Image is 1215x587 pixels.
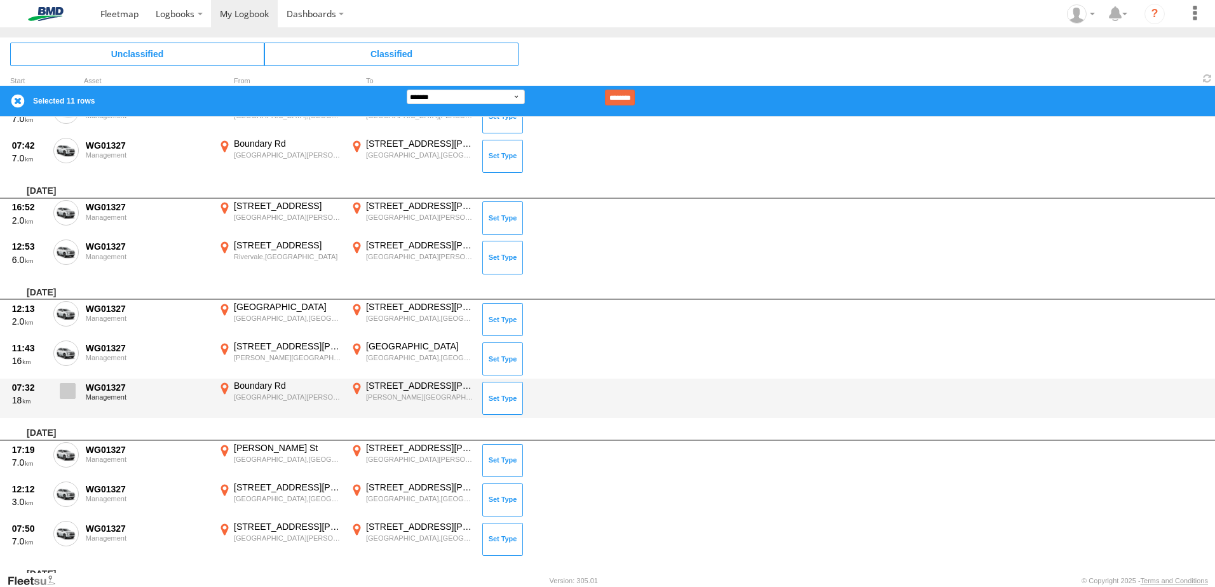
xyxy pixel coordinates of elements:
[234,240,341,251] div: [STREET_ADDRESS]
[348,98,475,135] label: Click to View Event Location
[366,301,473,313] div: [STREET_ADDRESS][PERSON_NAME]
[86,382,209,393] div: WG01327
[12,457,46,468] div: 7.0
[234,353,341,362] div: [PERSON_NAME][GEOGRAPHIC_DATA],[GEOGRAPHIC_DATA]
[482,100,523,133] button: Click to Set
[216,521,343,558] label: Click to View Event Location
[234,252,341,261] div: Rivervale,[GEOGRAPHIC_DATA]
[234,393,341,401] div: [GEOGRAPHIC_DATA][PERSON_NAME],[GEOGRAPHIC_DATA]
[366,393,473,401] div: [PERSON_NAME][GEOGRAPHIC_DATA],[GEOGRAPHIC_DATA]
[12,523,46,534] div: 07:50
[348,482,475,518] label: Click to View Event Location
[12,254,46,266] div: 6.0
[366,138,473,149] div: [STREET_ADDRESS][PERSON_NAME]
[366,341,473,352] div: [GEOGRAPHIC_DATA]
[12,536,46,547] div: 7.0
[366,252,473,261] div: [GEOGRAPHIC_DATA][PERSON_NAME],[GEOGRAPHIC_DATA]
[216,138,343,175] label: Click to View Event Location
[366,442,473,454] div: [STREET_ADDRESS][PERSON_NAME]
[234,151,341,159] div: [GEOGRAPHIC_DATA][PERSON_NAME],[GEOGRAPHIC_DATA]
[550,577,598,584] div: Version: 305.01
[84,78,211,84] div: Asset
[482,444,523,477] button: Click to Set
[7,574,65,587] a: Visit our Website
[86,213,209,221] div: Management
[86,523,209,534] div: WG01327
[12,395,46,406] div: 18
[348,341,475,377] label: Click to View Event Location
[234,534,341,543] div: [GEOGRAPHIC_DATA][PERSON_NAME],[GEOGRAPHIC_DATA]
[12,113,46,125] div: 7.0
[12,241,46,252] div: 12:53
[1200,72,1215,84] span: Refresh
[482,382,523,415] button: Click to Set
[366,240,473,251] div: [STREET_ADDRESS][PERSON_NAME]
[86,393,209,401] div: Management
[348,78,475,84] div: To
[366,534,473,543] div: [GEOGRAPHIC_DATA],[GEOGRAPHIC_DATA]
[12,316,46,327] div: 2.0
[348,442,475,479] label: Click to View Event Location
[482,342,523,375] button: Click to Set
[366,151,473,159] div: [GEOGRAPHIC_DATA],[GEOGRAPHIC_DATA]
[366,314,473,323] div: [GEOGRAPHIC_DATA],[GEOGRAPHIC_DATA]
[1082,577,1208,584] div: © Copyright 2025 -
[366,353,473,362] div: [GEOGRAPHIC_DATA],[GEOGRAPHIC_DATA]
[216,78,343,84] div: From
[86,303,209,314] div: WG01327
[86,241,209,252] div: WG01327
[86,253,209,260] div: Management
[264,43,519,65] span: Click to view Classified Trips
[348,380,475,417] label: Click to View Event Location
[86,342,209,354] div: WG01327
[86,201,209,213] div: WG01327
[482,523,523,556] button: Click to Set
[86,455,209,463] div: Management
[12,152,46,164] div: 7.0
[216,380,343,417] label: Click to View Event Location
[12,140,46,151] div: 07:42
[10,43,264,65] span: Click to view Unclassified Trips
[216,301,343,338] label: Click to View Event Location
[86,140,209,151] div: WG01327
[234,341,341,352] div: [STREET_ADDRESS][PERSON_NAME]
[234,455,341,464] div: [GEOGRAPHIC_DATA],[GEOGRAPHIC_DATA]
[348,521,475,558] label: Click to View Event Location
[234,200,341,212] div: [STREET_ADDRESS]
[366,455,473,464] div: [GEOGRAPHIC_DATA][PERSON_NAME],[GEOGRAPHIC_DATA]
[86,354,209,361] div: Management
[86,314,209,322] div: Management
[12,201,46,213] div: 16:52
[234,482,341,493] div: [STREET_ADDRESS][PERSON_NAME]
[12,303,46,314] div: 12:13
[234,494,341,503] div: [GEOGRAPHIC_DATA],[GEOGRAPHIC_DATA]
[234,213,341,222] div: [GEOGRAPHIC_DATA][PERSON_NAME],[GEOGRAPHIC_DATA]
[366,213,473,222] div: [GEOGRAPHIC_DATA][PERSON_NAME],[GEOGRAPHIC_DATA]
[234,314,341,323] div: [GEOGRAPHIC_DATA],[GEOGRAPHIC_DATA]
[216,482,343,518] label: Click to View Event Location
[12,215,46,226] div: 2.0
[216,341,343,377] label: Click to View Event Location
[348,301,475,338] label: Click to View Event Location
[12,444,46,455] div: 17:19
[86,151,209,159] div: Management
[366,494,473,503] div: [GEOGRAPHIC_DATA],[GEOGRAPHIC_DATA]
[86,483,209,495] div: WG01327
[216,98,343,135] label: Click to View Event Location
[12,496,46,508] div: 3.0
[10,78,48,84] div: Click to Sort
[10,93,25,109] label: Clear Selection
[12,355,46,367] div: 16
[366,482,473,493] div: [STREET_ADDRESS][PERSON_NAME]
[12,483,46,495] div: 12:12
[482,201,523,234] button: Click to Set
[482,483,523,516] button: Click to Set
[1062,4,1099,24] div: Grant Coombs
[216,240,343,276] label: Click to View Event Location
[234,442,341,454] div: [PERSON_NAME] St
[234,138,341,149] div: Boundary Rd
[86,495,209,503] div: Management
[482,241,523,274] button: Click to Set
[234,380,341,391] div: Boundary Rd
[86,534,209,542] div: Management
